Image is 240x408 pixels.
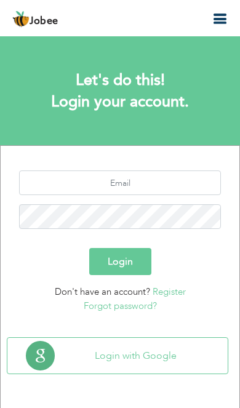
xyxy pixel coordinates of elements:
[18,94,222,110] h1: Login your account.
[55,286,150,298] span: Don't have an account?
[12,10,30,28] img: jobee.io
[84,300,157,312] a: Forgot password?
[19,170,221,195] input: Email
[30,17,58,26] span: Jobee
[7,338,228,374] button: Login with Google
[153,286,186,298] a: Register
[18,73,222,88] h2: Let's do this!
[12,10,58,28] a: Jobee
[89,248,151,275] button: Login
